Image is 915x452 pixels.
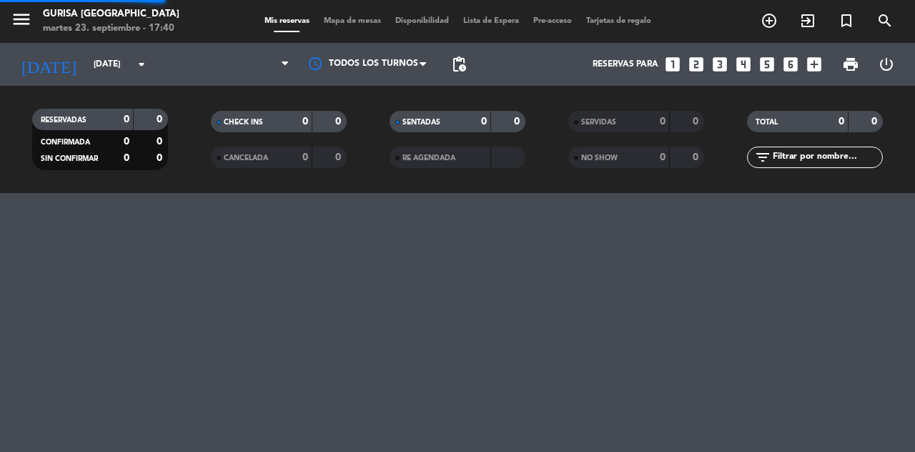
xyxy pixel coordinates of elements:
[781,55,800,74] i: looks_6
[302,117,308,127] strong: 0
[257,17,317,25] span: Mis reservas
[799,12,816,29] i: exit_to_app
[514,117,523,127] strong: 0
[839,117,844,127] strong: 0
[124,114,129,124] strong: 0
[758,55,776,74] i: looks_5
[878,56,895,73] i: power_settings_new
[693,117,701,127] strong: 0
[581,154,618,162] span: NO SHOW
[335,152,344,162] strong: 0
[456,17,526,25] span: Lista de Espera
[402,119,440,126] span: SENTADAS
[43,21,179,36] div: martes 23. septiembre - 17:40
[871,117,880,127] strong: 0
[41,139,90,146] span: CONFIRMADA
[157,137,165,147] strong: 0
[481,117,487,127] strong: 0
[876,12,894,29] i: search
[157,114,165,124] strong: 0
[41,117,86,124] span: RESERVADAS
[302,152,308,162] strong: 0
[869,43,904,86] div: LOG OUT
[581,119,616,126] span: SERVIDAS
[11,9,32,35] button: menu
[838,12,855,29] i: turned_in_not
[388,17,456,25] span: Disponibilidad
[756,119,778,126] span: TOTAL
[11,49,86,80] i: [DATE]
[124,153,129,163] strong: 0
[593,59,658,69] span: Reservas para
[771,149,882,165] input: Filtrar por nombre...
[734,55,753,74] i: looks_4
[842,56,859,73] span: print
[761,12,778,29] i: add_circle_outline
[526,17,579,25] span: Pre-acceso
[224,119,263,126] span: CHECK INS
[450,56,468,73] span: pending_actions
[43,7,179,21] div: Gurisa [GEOGRAPHIC_DATA]
[11,9,32,30] i: menu
[660,152,666,162] strong: 0
[402,154,455,162] span: RE AGENDADA
[754,149,771,166] i: filter_list
[335,117,344,127] strong: 0
[157,153,165,163] strong: 0
[687,55,706,74] i: looks_two
[711,55,729,74] i: looks_3
[124,137,129,147] strong: 0
[224,154,268,162] span: CANCELADA
[317,17,388,25] span: Mapa de mesas
[660,117,666,127] strong: 0
[805,55,823,74] i: add_box
[693,152,701,162] strong: 0
[579,17,658,25] span: Tarjetas de regalo
[41,155,98,162] span: SIN CONFIRMAR
[663,55,682,74] i: looks_one
[133,56,150,73] i: arrow_drop_down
